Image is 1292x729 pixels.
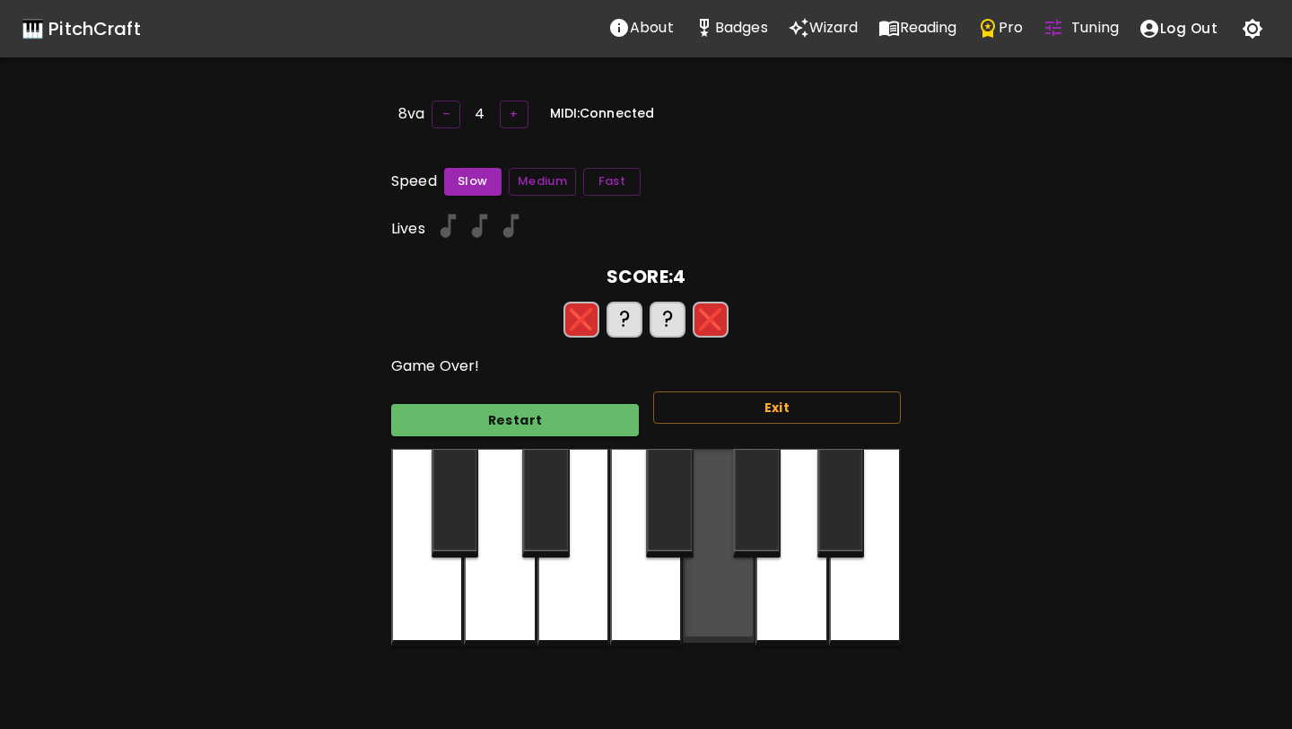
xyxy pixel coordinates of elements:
[684,10,778,46] button: Stats
[869,10,967,46] button: Reading
[684,10,778,48] a: Stats
[1071,17,1119,39] p: Tuning
[391,216,425,242] h6: Lives
[630,17,674,39] p: About
[391,356,901,377] p: Game Over!
[432,101,460,128] button: –
[653,391,901,425] button: Exit
[598,10,684,48] a: About
[967,10,1033,46] button: Pro
[563,302,599,338] div: ❌
[598,10,684,46] button: About
[900,17,957,39] p: Reading
[398,101,424,127] h6: 8va
[809,17,859,39] p: Wizard
[999,17,1023,39] p: Pro
[444,168,502,196] button: Slow
[22,14,141,43] a: 🎹 PitchCraft
[391,404,639,437] button: Restart
[1033,10,1129,48] a: Tuning Quiz
[715,17,768,39] p: Badges
[1033,10,1129,46] button: Tuning Quiz
[500,101,528,128] button: +
[550,104,654,124] h6: MIDI: Connected
[1129,10,1227,48] button: account of current user
[391,262,901,291] h6: SCORE: 4
[967,10,1033,48] a: Pro
[583,168,641,196] button: Fast
[869,10,967,48] a: Reading
[509,168,576,196] button: Medium
[778,10,869,48] a: Wizard
[650,302,685,338] div: ?
[693,302,729,338] div: ❌
[607,302,642,338] div: ?
[391,169,437,194] h6: Speed
[475,101,484,127] h6: 4
[778,10,869,46] button: Wizard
